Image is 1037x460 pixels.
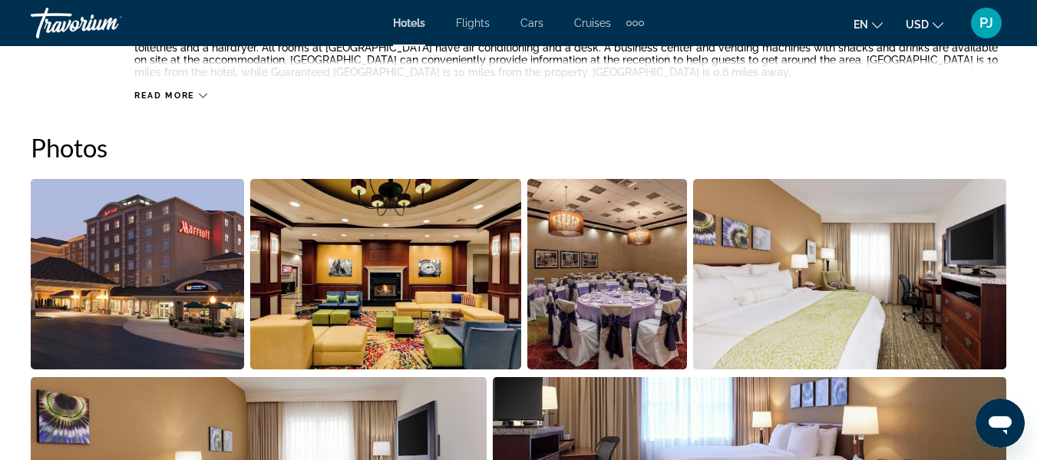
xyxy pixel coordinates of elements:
[31,132,1006,163] h2: Photos
[134,91,195,101] span: Read more
[134,90,207,101] button: Read more
[31,178,244,370] button: Open full-screen image slider
[393,17,425,29] a: Hotels
[527,178,687,370] button: Open full-screen image slider
[626,11,644,35] button: Extra navigation items
[250,178,521,370] button: Open full-screen image slider
[979,15,993,31] span: PJ
[976,399,1025,448] iframe: Button to launch messaging window
[966,7,1006,39] button: User Menu
[31,3,184,43] a: Travorium
[574,17,611,29] a: Cruises
[456,17,490,29] a: Flights
[906,18,929,31] span: USD
[854,13,883,35] button: Change language
[693,178,1006,370] button: Open full-screen image slider
[906,13,943,35] button: Change currency
[520,17,543,29] a: Cars
[854,18,868,31] span: en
